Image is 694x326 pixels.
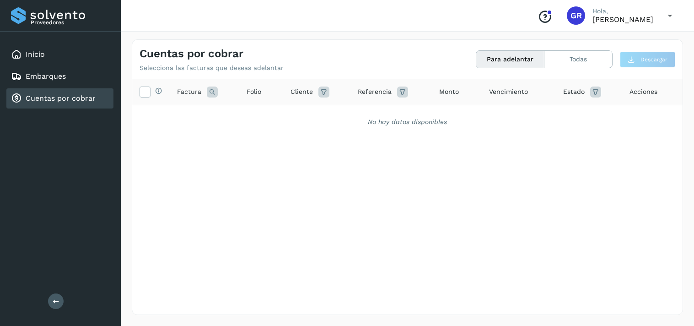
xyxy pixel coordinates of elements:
a: Cuentas por cobrar [26,94,96,103]
span: Vencimiento [489,87,528,97]
button: Descargar [620,51,675,68]
div: Cuentas por cobrar [6,88,113,109]
span: Estado [563,87,585,97]
span: Monto [439,87,459,97]
p: Selecciona las facturas que deseas adelantar [140,64,284,72]
span: Referencia [358,87,392,97]
button: Todas [544,51,612,68]
span: Acciones [629,87,657,97]
div: No hay datos disponibles [144,117,671,127]
span: Descargar [640,55,667,64]
button: Para adelantar [476,51,544,68]
p: Proveedores [31,19,110,26]
p: Hola, [592,7,653,15]
p: GILBERTO RODRIGUEZ ARANDA [592,15,653,24]
a: Embarques [26,72,66,81]
h4: Cuentas por cobrar [140,47,243,60]
span: Folio [247,87,261,97]
a: Inicio [26,50,45,59]
div: Inicio [6,44,113,65]
span: Cliente [291,87,313,97]
div: Embarques [6,66,113,87]
span: Factura [177,87,201,97]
